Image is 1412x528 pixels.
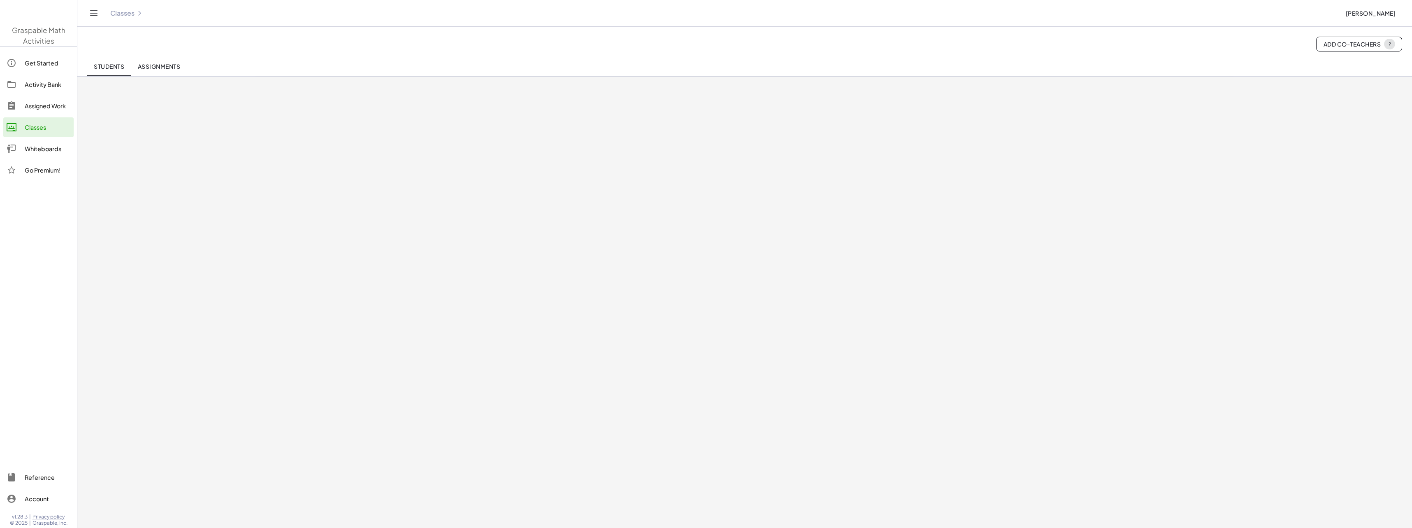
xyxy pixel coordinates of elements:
[25,79,70,89] div: Activity Bank
[25,165,70,175] div: Go Premium!
[10,520,28,526] span: © 2025
[1388,41,1391,47] div: ?
[25,122,70,132] div: Classes
[1316,37,1402,51] button: Add Co-Teachers?
[87,7,100,20] button: Toggle navigation
[25,58,70,68] div: Get Started
[110,9,135,17] a: Classes
[3,139,74,159] a: Whiteboards
[3,117,74,137] a: Classes
[1345,9,1396,17] span: [PERSON_NAME]
[12,514,28,520] span: v1.28.3
[3,96,74,116] a: Assigned Work
[137,63,180,70] span: Assignments
[3,75,74,94] a: Activity Bank
[25,494,70,504] div: Account
[94,63,124,70] span: Students
[33,514,67,520] a: Privacy policy
[29,514,31,520] span: |
[25,144,70,154] div: Whiteboards
[1323,39,1395,49] span: Add Co-Teachers
[29,520,31,526] span: |
[3,467,74,487] a: Reference
[25,101,70,111] div: Assigned Work
[3,489,74,509] a: Account
[33,520,67,526] span: Graspable, Inc.
[12,26,65,45] span: Graspable Math Activities
[25,472,70,482] div: Reference
[1339,6,1402,21] button: [PERSON_NAME]
[3,53,74,73] a: Get Started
